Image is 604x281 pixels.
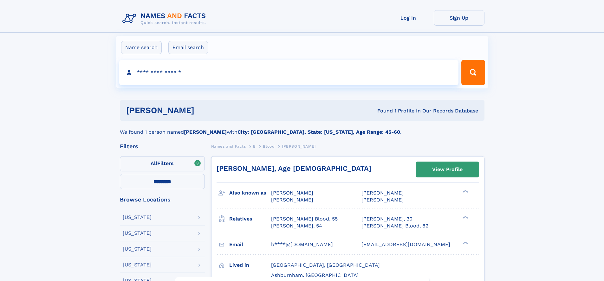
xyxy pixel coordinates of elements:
[120,10,211,27] img: Logo Names and Facts
[286,107,478,114] div: Found 1 Profile In Our Records Database
[361,190,404,196] span: [PERSON_NAME]
[432,162,463,177] div: View Profile
[271,222,322,229] a: [PERSON_NAME], 54
[263,142,275,150] a: Blood
[461,215,469,219] div: ❯
[184,129,227,135] b: [PERSON_NAME]
[383,10,434,26] a: Log In
[123,246,152,252] div: [US_STATE]
[120,121,484,136] div: We found 1 person named with .
[361,215,412,222] a: [PERSON_NAME], 30
[151,160,157,166] span: All
[120,197,205,202] div: Browse Locations
[123,262,152,267] div: [US_STATE]
[237,129,400,135] b: City: [GEOGRAPHIC_DATA], State: [US_STATE], Age Range: 45-60
[168,41,208,54] label: Email search
[126,106,286,114] h1: [PERSON_NAME]
[229,260,271,271] h3: Lived in
[271,190,313,196] span: [PERSON_NAME]
[229,239,271,250] h3: Email
[120,144,205,149] div: Filters
[461,60,485,85] button: Search Button
[271,262,380,268] span: [GEOGRAPHIC_DATA], [GEOGRAPHIC_DATA]
[263,144,275,149] span: Blood
[229,214,271,224] h3: Relatives
[119,60,459,85] input: search input
[120,156,205,171] label: Filters
[253,142,256,150] a: B
[123,215,152,220] div: [US_STATE]
[253,144,256,149] span: B
[211,142,246,150] a: Names and Facts
[229,188,271,198] h3: Also known as
[361,197,404,203] span: [PERSON_NAME]
[361,241,450,247] span: [EMAIL_ADDRESS][DOMAIN_NAME]
[271,197,313,203] span: [PERSON_NAME]
[271,215,338,222] a: [PERSON_NAME] Blood, 55
[282,144,316,149] span: [PERSON_NAME]
[217,164,371,172] a: [PERSON_NAME], Age [DEMOGRAPHIC_DATA]
[416,162,479,177] a: View Profile
[461,241,469,245] div: ❯
[121,41,162,54] label: Name search
[361,222,428,229] a: [PERSON_NAME] Blood, 82
[123,231,152,236] div: [US_STATE]
[271,272,359,278] span: Ashburnham, [GEOGRAPHIC_DATA]
[461,189,469,194] div: ❯
[434,10,484,26] a: Sign Up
